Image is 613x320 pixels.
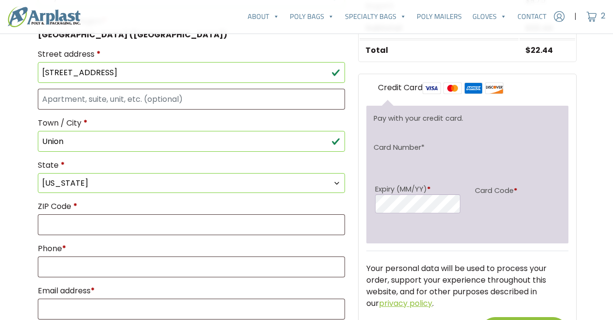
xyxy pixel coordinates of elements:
[38,47,346,62] label: Street address
[475,184,560,198] label: Card Code
[525,45,553,56] bdi: 22.44
[38,241,346,256] label: Phone
[38,89,346,110] input: Apartment, suite, unit, etc. (optional)
[379,298,432,309] a: privacy policy
[374,113,562,124] p: Pay with your credit card.
[38,283,346,299] label: Email address
[366,263,568,309] p: Your personal data will be used to process your order, support your experience throughout this we...
[574,11,577,22] span: |
[8,6,80,27] img: logo
[411,7,467,26] a: Poly Mailers
[601,11,605,22] span: 2
[340,7,411,26] a: Specialty Bags
[378,82,503,94] label: Credit Card
[375,184,460,194] label: Expiry (MM/YY)
[38,62,346,83] input: House number and street name
[512,7,552,26] a: Contact
[38,199,346,214] label: ZIP Code
[242,7,284,26] a: About
[38,115,346,131] label: Town / City
[284,7,339,26] a: Poly Bags
[38,29,227,40] strong: [GEOGRAPHIC_DATA] ([GEOGRAPHIC_DATA])
[374,142,424,153] label: Card Number
[38,158,346,173] label: State
[360,40,519,61] th: Total
[467,7,512,26] a: Gloves
[423,82,503,94] img: card-logos.png
[525,45,531,56] span: $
